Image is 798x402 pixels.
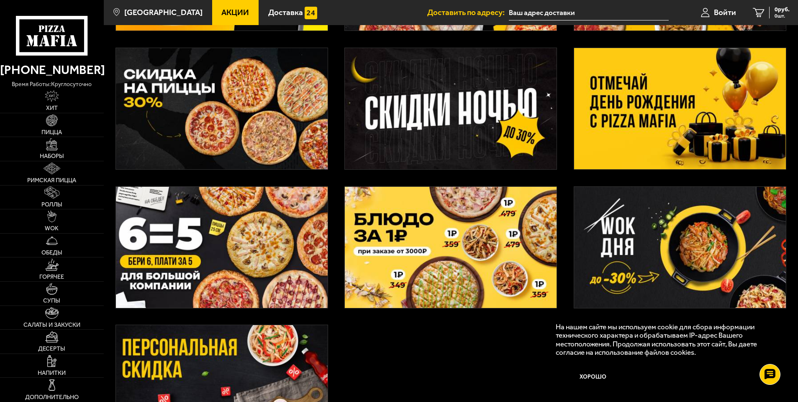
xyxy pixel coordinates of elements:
[556,365,631,390] button: Хорошо
[221,8,249,16] span: Акции
[509,5,668,20] input: Ваш адрес доставки
[714,8,736,16] span: Войти
[556,323,773,357] p: На нашем сайте мы используем cookie для сбора информации технического характера и обрабатываем IP...
[25,394,79,400] span: Дополнительно
[38,370,66,376] span: Напитки
[43,298,60,304] span: Супы
[427,8,509,16] span: Доставить по адресу:
[41,250,62,256] span: Обеды
[23,322,80,328] span: Салаты и закуски
[775,13,790,18] span: 0 шт.
[38,346,65,352] span: Десерты
[46,105,58,111] span: Хит
[41,130,62,135] span: Пицца
[40,153,64,159] span: Наборы
[27,178,76,183] span: Римская пицца
[775,7,790,13] span: 0 руб.
[124,8,203,16] span: [GEOGRAPHIC_DATA]
[39,274,64,280] span: Горячее
[45,226,59,232] span: WOK
[268,8,303,16] span: Доставка
[41,202,62,208] span: Роллы
[305,7,317,19] img: 15daf4d41897b9f0e9f617042186c801.svg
